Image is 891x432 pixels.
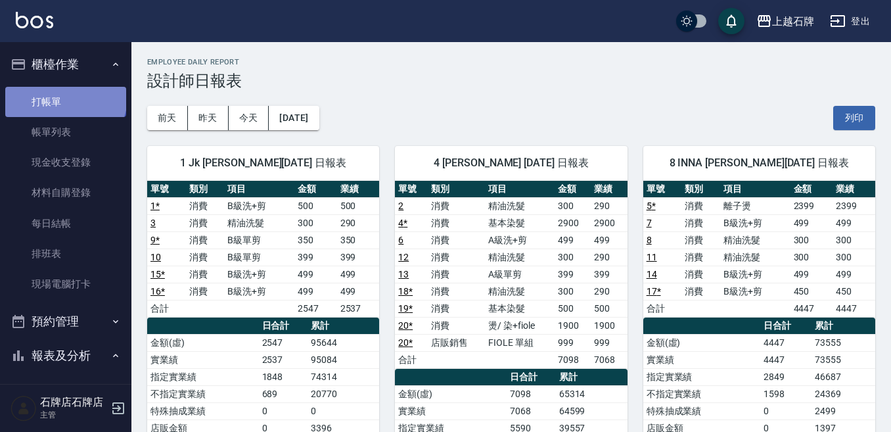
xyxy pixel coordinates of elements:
a: 2 [398,201,403,211]
button: 上越石牌 [751,8,819,35]
button: save [718,8,744,34]
td: 500 [294,197,337,214]
td: B級洗+剪 [720,266,790,283]
td: 金額(虛) [395,385,507,402]
a: 打帳單 [5,87,126,117]
td: 300 [294,214,337,231]
th: 日合計 [507,369,556,386]
td: 290 [591,249,627,266]
td: 1598 [760,385,812,402]
td: 實業績 [643,351,760,368]
td: 特殊抽成業績 [147,402,259,420]
td: 消費 [428,283,485,300]
td: 499 [337,266,380,283]
button: 報表及分析 [5,339,126,373]
th: 單號 [147,181,186,198]
button: 預約管理 [5,304,126,339]
td: 消費 [681,231,720,249]
th: 單號 [643,181,682,198]
a: 11 [647,252,657,262]
a: 12 [398,252,409,262]
div: 上越石牌 [772,13,814,30]
table: a dense table [395,181,627,369]
th: 單號 [395,181,428,198]
td: 4447 [790,300,833,317]
td: B級洗+剪 [720,283,790,300]
td: 精油洗髮 [485,249,555,266]
td: 精油洗髮 [485,197,555,214]
td: 2900 [591,214,627,231]
td: 7068 [591,351,627,368]
th: 類別 [428,181,485,198]
td: 基本染髮 [485,300,555,317]
td: 500 [591,300,627,317]
td: 離子燙 [720,197,790,214]
td: 300 [555,249,591,266]
td: 2900 [555,214,591,231]
td: 指定實業績 [147,368,259,385]
td: 實業績 [395,402,507,420]
h2: Employee Daily Report [147,58,875,66]
table: a dense table [147,181,379,318]
td: 73555 [811,334,875,351]
td: 4447 [760,351,812,368]
button: 今天 [229,106,269,130]
td: 7098 [555,351,591,368]
td: B級洗+剪 [224,266,294,283]
a: 現場電腦打卡 [5,269,126,299]
td: 消費 [186,197,225,214]
td: 消費 [186,283,225,300]
th: 金額 [294,181,337,198]
td: 消費 [681,214,720,231]
td: 精油洗髮 [720,231,790,249]
td: 20770 [308,385,379,402]
td: 999 [591,334,627,351]
td: A級單剪 [485,266,555,283]
th: 項目 [224,181,294,198]
th: 累計 [556,369,628,386]
td: 0 [259,402,308,420]
td: 2547 [259,334,308,351]
th: 業績 [591,181,627,198]
td: 2499 [811,402,875,420]
td: 消費 [681,197,720,214]
td: 2849 [760,368,812,385]
th: 金額 [555,181,591,198]
td: 消費 [428,197,485,214]
td: B級洗+剪 [224,283,294,300]
td: 499 [294,266,337,283]
th: 項目 [485,181,555,198]
td: 300 [833,231,875,249]
td: 300 [555,197,591,214]
td: 399 [294,249,337,266]
th: 日合計 [760,318,812,335]
a: 6 [398,235,403,245]
th: 金額 [790,181,833,198]
td: 精油洗髮 [224,214,294,231]
td: 24369 [811,385,875,402]
td: 實業績 [147,351,259,368]
td: 399 [591,266,627,283]
td: 合計 [147,300,186,317]
td: 消費 [681,249,720,266]
td: 消費 [186,231,225,249]
td: 300 [833,249,875,266]
button: 前天 [147,106,188,130]
td: 500 [337,197,380,214]
td: 消費 [186,266,225,283]
td: 399 [337,249,380,266]
td: B級單剪 [224,249,294,266]
td: 精油洗髮 [485,283,555,300]
td: 特殊抽成業績 [643,402,760,420]
td: 46687 [811,368,875,385]
td: 消費 [428,249,485,266]
td: 1848 [259,368,308,385]
td: 2399 [790,197,833,214]
td: 74314 [308,368,379,385]
button: 列印 [833,106,875,130]
td: 290 [591,197,627,214]
td: 精油洗髮 [720,249,790,266]
a: 帳單列表 [5,117,126,147]
img: Logo [16,12,53,28]
td: 消費 [428,300,485,317]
